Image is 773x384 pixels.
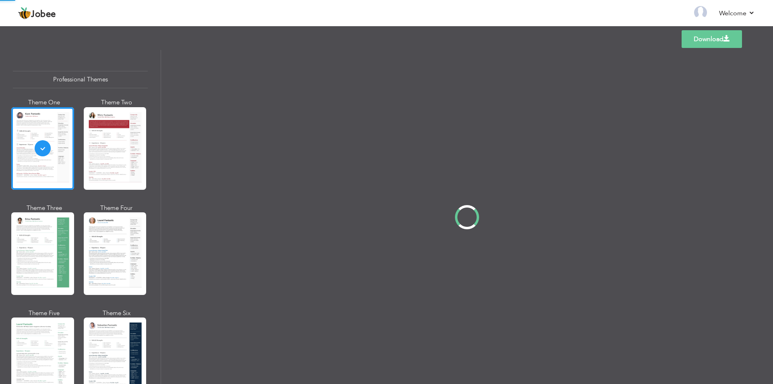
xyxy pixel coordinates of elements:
[719,8,755,18] a: Welcome
[682,30,742,48] a: Download
[694,6,707,19] img: Profile Img
[31,10,56,19] span: Jobee
[18,7,56,20] a: Jobee
[18,7,31,20] img: jobee.io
